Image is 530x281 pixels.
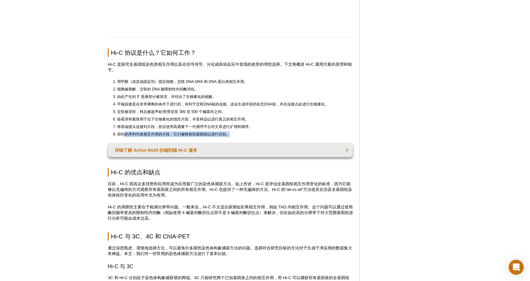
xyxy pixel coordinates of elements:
a: 详细了解 Active Motif 的端到端 Hi-C 服务 [108,143,353,157]
font: Hi-C 的局限性主要在于检测分辨率问题。一般来说，Hi-C 不太适合探测短距离相互作用，例如 TAD 内相互作用。这个问题可以通过使用酶切频率更高的限制性内切酶（例如使用 4 碱基对酶切位点而... [108,205,353,221]
font: 详细了解 Active Motif 的端到端 Hi-C 服务 [115,148,197,153]
font: 得到的序列代表相互作用的片段，它们被映射回基因组以进行识别。 [117,132,230,136]
font: 由此产生的 5' 悬垂部分被填充，并结合了生物素化的核酸。 [117,95,216,99]
font: 目前，Hi-C 因其众多优势和应用而成为应用最广泛的染色体捕获方法。如上所述，Hi-C 是评估全基因组相互作用变化的标准，因为它能够以无偏倚的方式观察所有基因座之间的所有相互作用。Hi-C 也提... [108,181,352,197]
font: Hi-C 的优点和缺点 [111,169,160,176]
font: 将双端接头连接到片段，然后使用高通量下一代测序平台对文库进行扩增和测序。 [117,125,252,129]
font: Hi-C 与 3C [108,263,133,269]
font: 通过深思熟虑、谨慎地选择方法，可以避免许多困扰染色体构象捕获方法的问题。选择符合研究目标的方法对于生成干净实用的数据集大有裨益。本文，我们对一些常用的染色体捕获方法进行了基本比较。 [108,246,352,256]
font: 链霉亲和素珠用于拉下生物素化的线性片段，丰富样品以进行真正的相互作用。 [117,117,249,121]
font: 平端连接是在非常稀释的条件下进行的，有利于交联DNA链的连接。这会生成环状的杂交DNA链，并在连接点处进行生物素化。 [117,102,329,106]
font: 细胞被裂解，交联的 DNA 被限制性内切酶消化。 [117,87,198,91]
font: Hi-C 是探究全基因组染色质相互作用以及在信号传导、分化或疾病反应中发现的差异的理想选择。下文将概述 Hi-C 通用方案的原理和细节。 [108,62,352,72]
font: Hi-C 协议是什么？它如何工作？ [111,49,196,56]
div: 打开 Intercom Messenger [509,260,524,275]
font: 交联被逆转，样品被超声处理/剪切至 300 至 500 个碱基对之间。 [117,110,225,114]
font: 用甲醛（或其他固定剂）固定细胞，交联 DNA-DNA 和 DNA-蛋白质相互作用。 [117,79,248,84]
font: Hi-C 与 3C、4C 和 ChIA-PET [111,233,190,240]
